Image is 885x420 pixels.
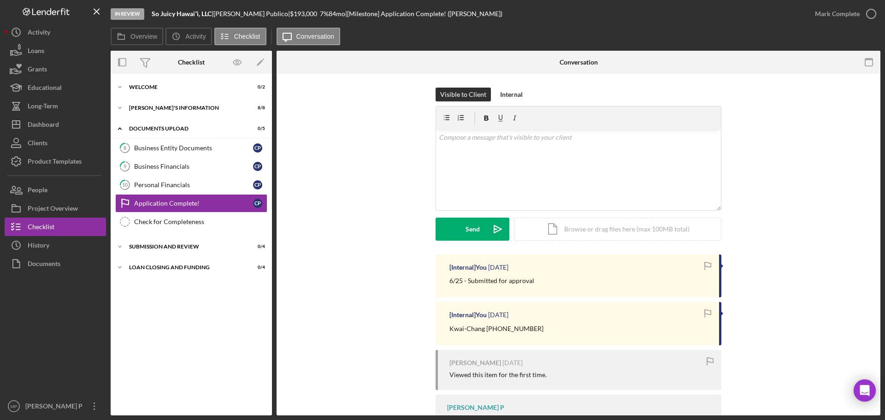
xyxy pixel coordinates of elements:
label: Activity [185,33,206,40]
button: MP[PERSON_NAME] P [5,397,106,415]
button: Educational [5,78,106,97]
div: Conversation [560,59,598,66]
div: 84 mo [329,10,345,18]
div: Open Intercom Messenger [854,379,876,402]
div: LOAN CLOSING AND FUNDING [129,265,242,270]
div: $193,000 [290,10,320,18]
tspan: 9 [124,163,127,169]
div: [PERSON_NAME] Publico | [213,10,290,18]
button: Overview [111,28,163,45]
a: 9Business FinancialsCP [115,157,267,176]
label: Overview [130,33,157,40]
div: Checklist [178,59,205,66]
div: Mark Complete [815,5,860,23]
button: History [5,236,106,254]
a: People [5,181,106,199]
button: Grants [5,60,106,78]
button: Visible to Client [436,88,491,101]
button: Activity [165,28,212,45]
div: Activity [28,23,50,44]
button: Internal [496,88,527,101]
a: Application Complete!CP [115,194,267,213]
div: Internal [500,88,523,101]
div: [PERSON_NAME]'S INFORMATION [129,105,242,111]
div: WELCOME [129,84,242,90]
div: C P [253,143,262,153]
div: [Internal] You [449,264,487,271]
div: C P [253,180,262,189]
a: 10Personal FinancialsCP [115,176,267,194]
div: 8 / 8 [248,105,265,111]
div: 0 / 2 [248,84,265,90]
div: | [Milestone] Application Complete! ([PERSON_NAME]) [345,10,502,18]
p: 6/25 - Submitted for approval [449,276,534,286]
div: 0 / 4 [248,265,265,270]
div: 0 / 5 [248,126,265,131]
div: Viewed this item for the first time. [449,371,547,379]
time: 2025-06-25 20:04 [488,311,508,319]
div: Loans [28,41,44,62]
div: Grants [28,60,47,81]
div: Dashboard [28,115,59,136]
div: Project Overview [28,199,78,220]
label: Conversation [296,33,335,40]
div: Business Entity Documents [134,144,253,152]
button: Loans [5,41,106,60]
div: People [28,181,47,201]
div: DOCUMENTS UPLOAD [129,126,242,131]
div: Personal Financials [134,181,253,189]
div: Clients [28,134,47,154]
div: Visible to Client [440,88,486,101]
div: [PERSON_NAME] P [23,397,83,418]
button: Dashboard [5,115,106,134]
div: 0 / 4 [248,244,265,249]
a: Check for Completeness [115,213,267,231]
div: | [152,10,213,18]
div: SUBMISSION AND REVIEW [129,244,242,249]
label: Checklist [234,33,260,40]
tspan: 10 [122,182,128,188]
div: Business Financials [134,163,253,170]
div: C P [253,199,262,208]
div: 7 % [320,10,329,18]
div: Product Templates [28,152,82,173]
button: Product Templates [5,152,106,171]
button: Clients [5,134,106,152]
div: Check for Completeness [134,218,267,225]
div: Educational [28,78,62,99]
button: Project Overview [5,199,106,218]
div: Documents [28,254,60,275]
text: MP [11,404,17,409]
p: Kwai-Chang [PHONE_NUMBER] [449,324,543,334]
button: Mark Complete [806,5,880,23]
div: Send [466,218,480,241]
button: Checklist [214,28,266,45]
b: So Juicy Hawaiʻi, LLC [152,10,212,18]
button: Long-Term [5,97,106,115]
div: [PERSON_NAME] [449,359,501,367]
button: Conversation [277,28,341,45]
time: 2025-04-28 02:53 [502,359,523,367]
div: Long-Term [28,97,58,118]
time: 2025-07-12 01:14 [488,264,508,271]
div: [Internal] You [449,311,487,319]
div: [PERSON_NAME] P [447,404,504,411]
a: 8Business Entity DocumentsCP [115,139,267,157]
div: C P [253,162,262,171]
button: Checklist [5,218,106,236]
button: Activity [5,23,106,41]
div: Checklist [28,218,54,238]
div: In Review [111,8,144,20]
button: Documents [5,254,106,273]
tspan: 8 [124,145,126,151]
